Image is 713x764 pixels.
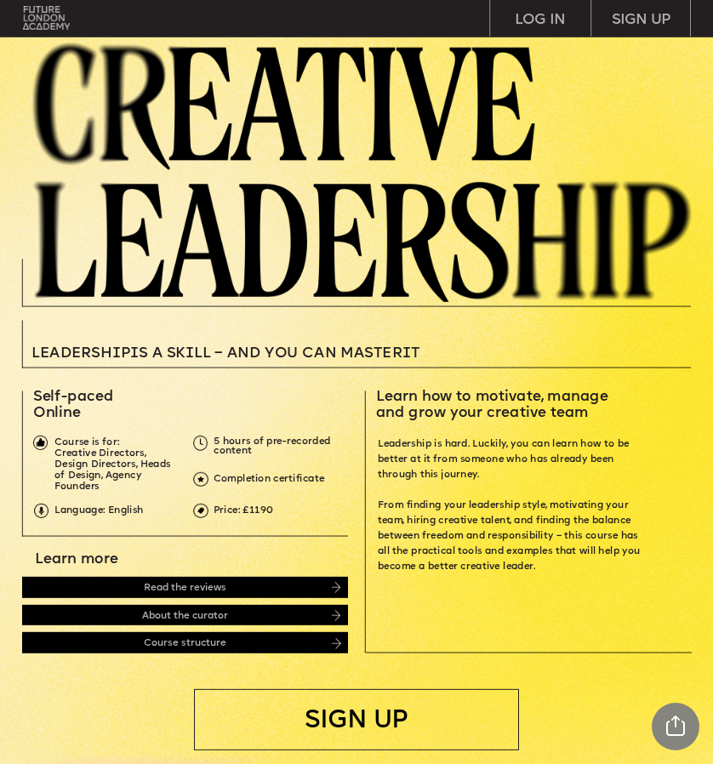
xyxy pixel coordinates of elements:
[35,551,118,566] span: Learn more
[54,448,174,493] span: Creative Directors, Design Directors, Heads of Design, Agency Founders
[193,436,208,450] img: upload-5dcb7aea-3d7f-4093-a867-f0427182171d.png
[402,346,411,361] span: i
[54,505,144,516] span: Language: English
[214,505,273,516] span: Price: £1190
[214,436,334,457] span: 5 hours of pre-recorded content
[31,346,411,361] span: Leadersh p s a sk ll – and you can MASTER
[376,389,612,420] span: Learn how to motivate, manage and grow your creative team
[214,474,324,484] span: Completion certificate
[185,346,194,361] span: i
[193,504,208,518] img: upload-969c61fd-ea08-4d05-af36-d273f2608f5e.png
[33,389,113,403] span: Self-paced
[378,440,643,573] span: Leadership is hard. Luckily, you can learn how to be better at it from someone who has already be...
[33,406,81,420] span: Online
[332,638,341,649] img: image-ebac62b4-e37e-4ca8-99fd-bb379c720805.png
[34,504,48,518] img: upload-9eb2eadd-7bf9-4b2b-b585-6dd8b9275b41.png
[193,472,208,487] img: upload-6b0d0326-a6ce-441c-aac1-c2ff159b353e.png
[54,437,119,448] span: Course is for:
[652,703,699,750] div: Share
[33,435,48,449] img: image-1fa7eedb-a71f-428c-a033-33de134354ef.png
[130,346,139,361] span: i
[332,582,341,593] img: image-14cb1b2c-41b0-4782-8715-07bdb6bd2f06.png
[332,610,341,621] img: image-d430bf59-61f2-4e83-81f2-655be665a85d.png
[112,346,121,361] span: i
[23,6,70,30] img: upload-bfdffa89-fac7-4f57-a443-c7c39906ba42.png
[25,38,713,302] img: image-3435f618-b576-4c59-ac17-05593ebec101.png
[31,346,533,361] p: T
